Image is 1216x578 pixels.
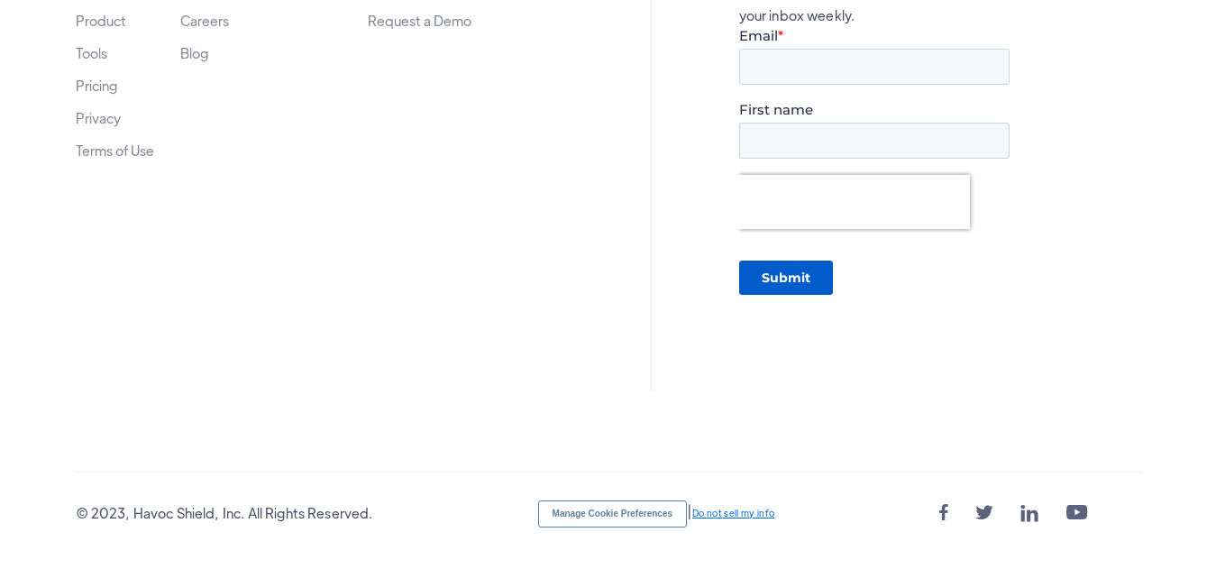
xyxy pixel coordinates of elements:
a: Pricing [76,78,117,93]
a: Do not sell my info [692,507,774,518]
a: Request a Demo [368,14,471,28]
iframe: Chat Widget [916,383,1216,578]
button: Manage Cookie Preferences [538,500,687,528]
a: Careers [180,14,229,28]
iframe: Form 0 [739,27,1010,370]
a: Blog [180,46,208,60]
a: Terms of Use [76,143,154,158]
a: Tools [76,46,107,60]
div: © 2023, Havoc Shield, Inc. All Rights Reserved. [76,501,373,525]
a: Privacy [76,111,121,125]
div: | [538,499,774,528]
a: Product [76,14,126,28]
